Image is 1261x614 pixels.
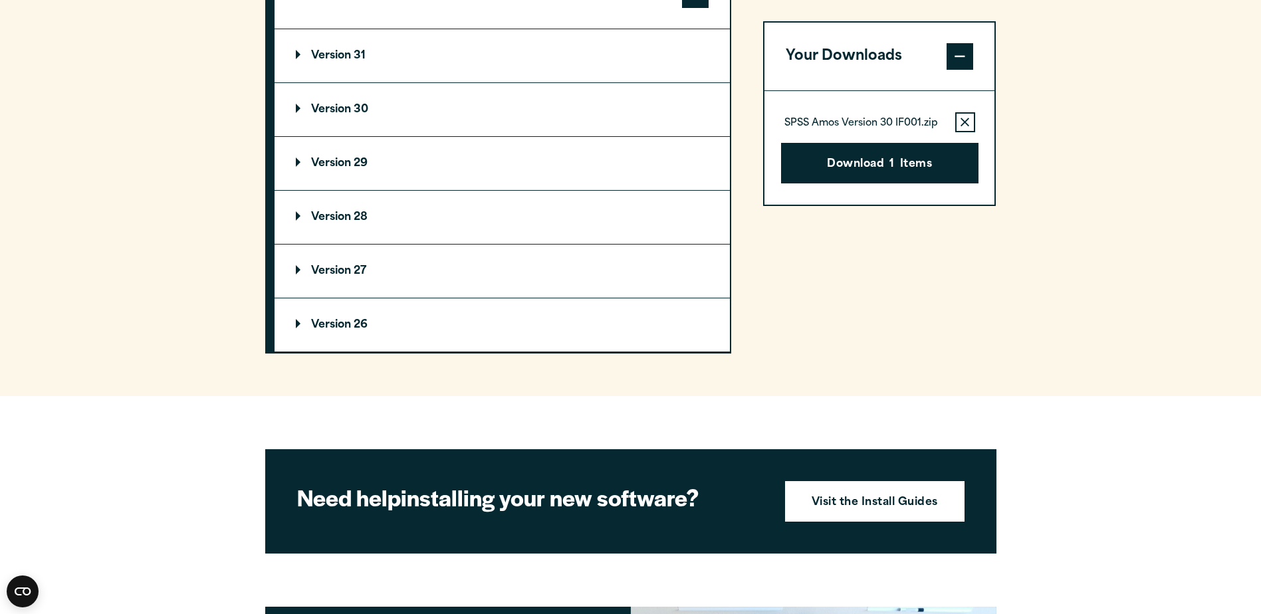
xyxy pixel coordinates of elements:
[296,51,366,61] p: Version 31
[275,245,730,298] summary: Version 27
[889,156,894,173] span: 1
[781,143,978,184] button: Download1Items
[784,117,938,130] p: SPSS Amos Version 30 IF001.zip
[296,320,368,330] p: Version 26
[296,266,366,276] p: Version 27
[296,158,368,169] p: Version 29
[297,481,401,513] strong: Need help
[7,575,39,607] button: Open CMP widget
[296,212,368,223] p: Version 28
[764,90,995,205] div: Your Downloads
[785,481,965,522] a: Visit the Install Guides
[275,137,730,190] summary: Version 29
[275,83,730,136] summary: Version 30
[275,191,730,244] summary: Version 28
[296,104,368,115] p: Version 30
[764,23,995,90] button: Your Downloads
[297,482,762,512] h2: installing your new software?
[275,298,730,352] summary: Version 26
[812,494,938,512] strong: Visit the Install Guides
[275,29,730,352] div: IBM SPSS Amos
[275,29,730,82] summary: Version 31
